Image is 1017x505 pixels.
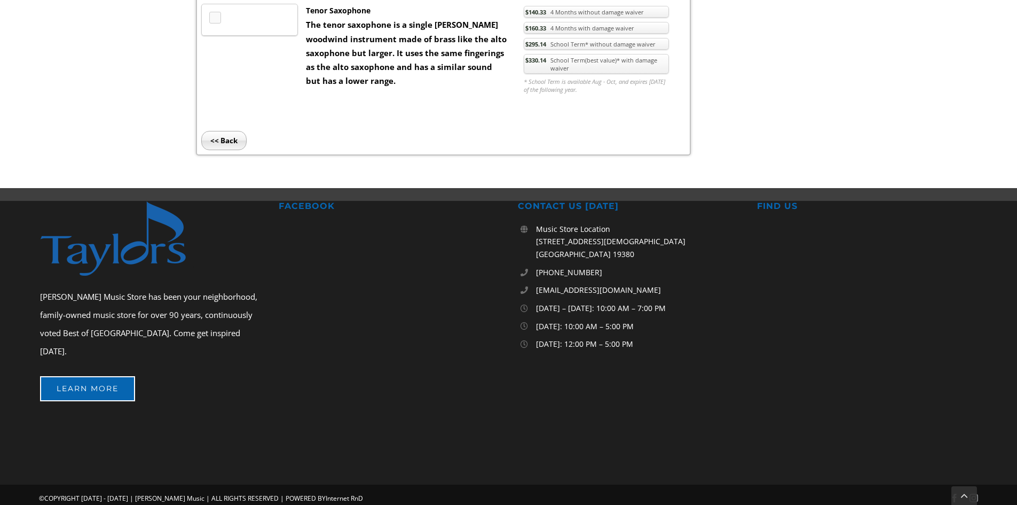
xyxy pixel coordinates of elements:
[536,302,738,315] p: [DATE] – [DATE]: 10:00 AM – 7:00 PM
[536,285,661,295] span: [EMAIL_ADDRESS][DOMAIN_NAME]
[536,266,738,279] a: [PHONE_NUMBER]
[757,201,977,212] h2: FIND US
[306,4,508,18] div: Tenor Saxophone
[524,77,669,94] em: * School Term is available Aug - Oct, and expires [DATE] of the following year.
[209,12,221,24] a: MP3 Clip
[40,376,135,401] a: Learn More
[57,384,119,393] span: Learn More
[525,56,546,64] span: $330.14
[536,223,738,261] p: Music Store Location [STREET_ADDRESS][DEMOGRAPHIC_DATA] [GEOGRAPHIC_DATA] 19380
[525,40,546,48] span: $295.14
[525,8,546,16] span: $140.33
[40,291,257,356] span: [PERSON_NAME] Music Store has been your neighborhood, family-owned music store for over 90 years,...
[950,494,959,502] a: facebook
[536,320,738,333] p: [DATE]: 10:00 AM – 5:00 PM
[536,284,738,297] a: [EMAIL_ADDRESS][DOMAIN_NAME]
[524,22,669,34] a: $160.334 Months with damage waiver
[40,201,208,277] img: footer-logo
[201,131,247,150] input: << Back
[524,6,669,18] a: $140.334 Months without damage waiver
[326,494,363,503] a: Internet RnD
[525,24,546,32] span: $160.33
[524,38,669,50] a: $295.14School Term* without damage waiver
[306,19,507,86] strong: The tenor saxophone is a single [PERSON_NAME] woodwind instrument made of brass like the alto sax...
[524,54,669,74] a: $330.14School Term(best value)* with damage waiver
[536,338,738,351] p: [DATE]: 12:00 PM – 5:00 PM
[518,201,738,212] h2: CONTACT US [DATE]
[279,217,460,485] iframe: fb:page Facebook Social Plugin
[279,201,499,212] h2: FACEBOOK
